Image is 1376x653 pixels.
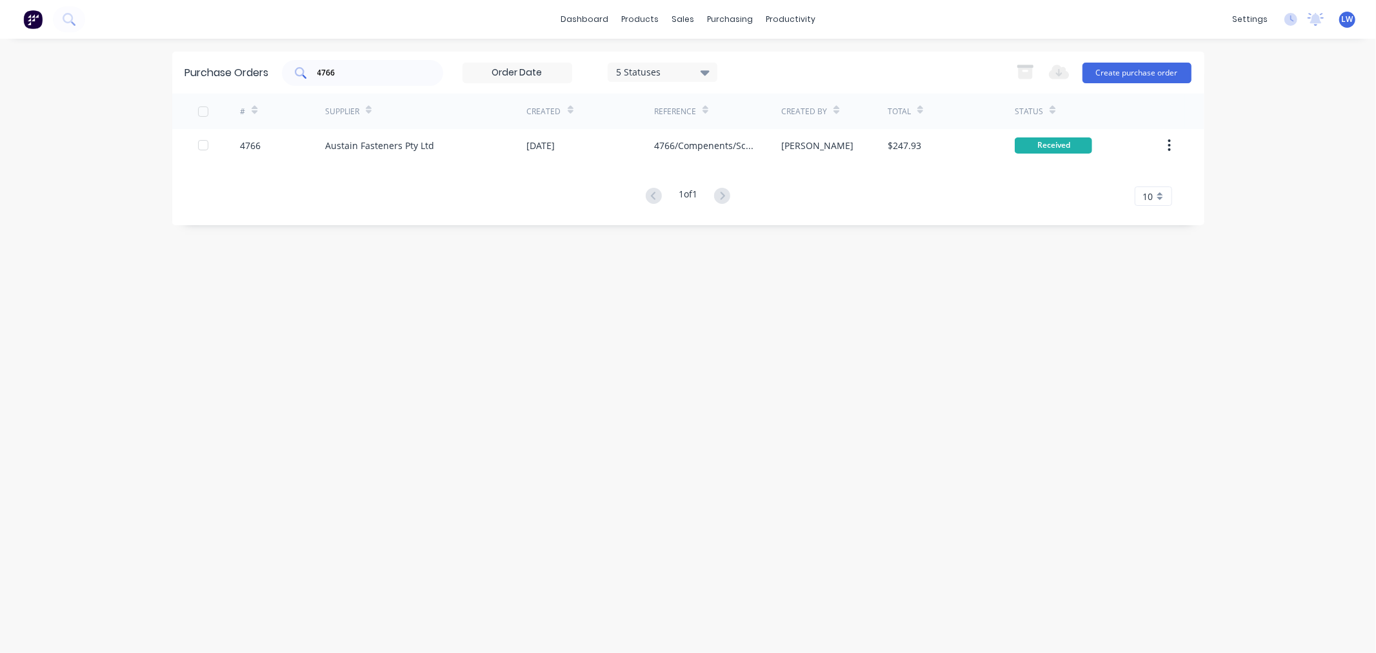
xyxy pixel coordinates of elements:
[1143,190,1153,203] span: 10
[665,10,701,29] div: sales
[654,106,696,117] div: Reference
[1342,14,1353,25] span: LW
[325,106,359,117] div: Supplier
[781,106,827,117] div: Created By
[615,10,665,29] div: products
[888,106,911,117] div: Total
[463,63,572,83] input: Order Date
[701,10,759,29] div: purchasing
[527,139,555,152] div: [DATE]
[888,139,921,152] div: $247.93
[325,139,434,152] div: Austain Fasteners Pty Ltd
[616,65,708,79] div: 5 Statuses
[185,65,269,81] div: Purchase Orders
[316,66,423,79] input: Search purchase orders...
[554,10,615,29] a: dashboard
[23,10,43,29] img: Factory
[1015,106,1043,117] div: Status
[527,106,561,117] div: Created
[781,139,853,152] div: [PERSON_NAME]
[654,139,755,152] div: 4766/Compenents/Screws, bolts, washers, nuts
[1015,137,1092,154] div: Received
[240,106,245,117] div: #
[679,187,697,206] div: 1 of 1
[240,139,261,152] div: 4766
[1082,63,1192,83] button: Create purchase order
[759,10,822,29] div: productivity
[1226,10,1274,29] div: settings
